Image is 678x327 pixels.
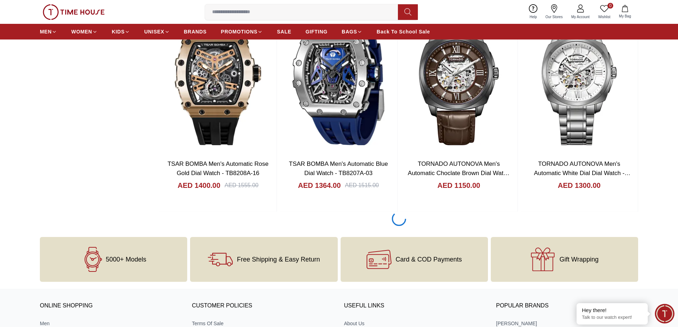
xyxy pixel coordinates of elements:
span: Free Shipping & Easy Return [237,256,320,263]
h4: AED 1150.00 [437,180,480,190]
img: TORNADO AUTONOVA Men's Automatic Choclate Brown Dial Watch - T7316-XLDD [400,1,517,154]
span: My Account [568,14,593,20]
a: Our Stores [541,3,567,21]
span: 5000+ Models [106,256,146,263]
img: TORNADO AUTONOVA Men's Automatic White Dial Dial Watch - T7316-XBXW [521,1,638,154]
div: Chat Widget [655,304,674,323]
span: Our Stores [543,14,566,20]
a: TSAR BOMBA Men's Automatic Blue Dial Watch - TB8207A-03 [289,160,388,176]
a: BRANDS [184,25,207,38]
h4: AED 1300.00 [558,180,600,190]
img: ... [43,4,105,20]
button: My Bag [615,4,635,20]
span: Wishlist [595,14,613,20]
a: BAGS [342,25,362,38]
a: PROMOTIONS [221,25,263,38]
span: PROMOTIONS [221,28,258,35]
a: GIFTING [305,25,327,38]
span: BRANDS [184,28,207,35]
span: KIDS [112,28,125,35]
a: KIDS [112,25,130,38]
a: Terms Of Sale [192,320,334,327]
span: UNISEX [144,28,164,35]
h4: AED 1364.00 [298,180,341,190]
a: 0Wishlist [594,3,615,21]
a: [PERSON_NAME] [496,320,638,327]
a: UNISEX [144,25,169,38]
span: BAGS [342,28,357,35]
span: 0 [608,3,613,9]
div: AED 1515.00 [345,181,379,190]
span: SALE [277,28,291,35]
div: AED 1555.00 [225,181,258,190]
h3: ONLINE SHOPPING [40,301,182,311]
a: WOMEN [71,25,98,38]
img: TSAR BOMBA Men's Automatic Blue Dial Watch - TB8207A-03 [280,1,397,154]
span: GIFTING [305,28,327,35]
a: MEN [40,25,57,38]
a: TORNADO AUTONOVA Men's Automatic Choclate Brown Dial Watch - T7316-XLDD [408,160,510,185]
span: MEN [40,28,52,35]
span: Gift Wrapping [559,256,599,263]
h3: Popular Brands [496,301,638,311]
span: Back To School Sale [377,28,430,35]
p: Talk to our watch expert! [582,315,642,321]
span: WOMEN [71,28,92,35]
div: Hey there! [582,307,642,314]
h4: AED 1400.00 [178,180,220,190]
a: About Us [344,320,486,327]
a: SALE [277,25,291,38]
span: My Bag [616,14,634,19]
span: Card & COD Payments [396,256,462,263]
a: Back To School Sale [377,25,430,38]
a: Men [40,320,182,327]
img: TSAR BOMBA Men's Automatic Rose Gold Dial Watch - TB8208A-16 [159,1,277,154]
a: Help [525,3,541,21]
h3: CUSTOMER POLICIES [192,301,334,311]
span: Help [527,14,540,20]
a: TSAR BOMBA Men's Automatic Rose Gold Dial Watch - TB8208A-16 [168,160,269,176]
a: TORNADO AUTONOVA Men's Automatic White Dial Dial Watch - T7316-XBXW [534,160,630,185]
h3: USEFUL LINKS [344,301,486,311]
